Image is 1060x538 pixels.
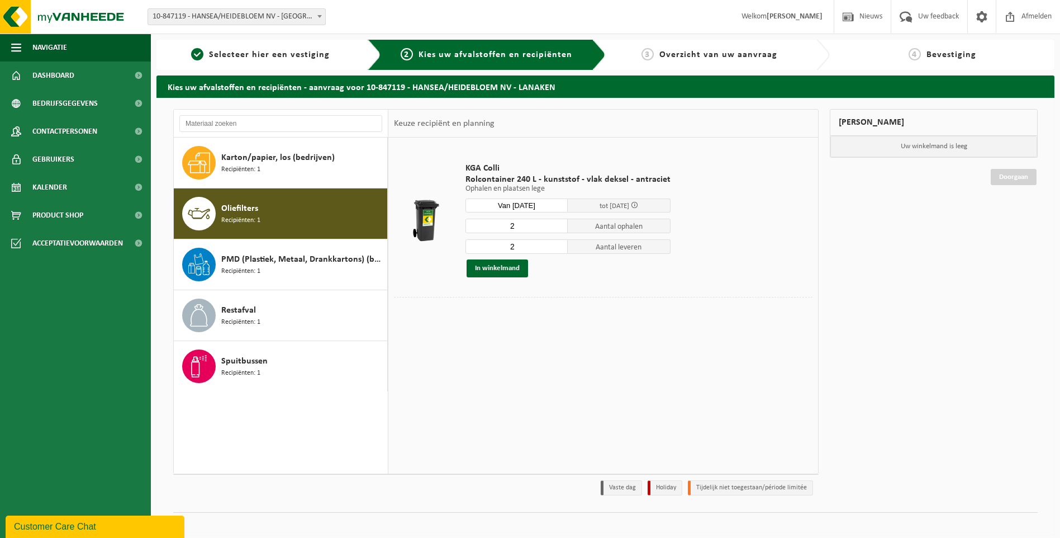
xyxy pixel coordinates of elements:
[600,202,629,210] span: tot [DATE]
[174,239,388,290] button: PMD (Plastiek, Metaal, Drankkartons) (bedrijven) Recipiënten: 1
[174,341,388,391] button: Spuitbussen Recipiënten: 1
[830,109,1038,136] div: [PERSON_NAME]
[926,50,976,59] span: Bevestiging
[162,48,359,62] a: 1Selecteer hier een vestiging
[401,48,413,60] span: 2
[388,110,500,138] div: Keuze recipiënt en planning
[32,34,67,62] span: Navigatie
[32,89,98,117] span: Bedrijfsgegevens
[148,8,326,25] span: 10-847119 - HANSEA/HEIDEBLOEM NV - LANAKEN
[221,202,258,215] span: Oliefilters
[991,169,1037,185] a: Doorgaan
[221,317,260,328] span: Recipiënten: 1
[209,50,330,59] span: Selecteer hier een vestiging
[32,201,83,229] span: Product Shop
[909,48,921,60] span: 4
[465,185,671,193] p: Ophalen en plaatsen lege
[221,368,260,379] span: Recipiënten: 1
[156,75,1054,97] h2: Kies uw afvalstoffen en recipiënten - aanvraag voor 10-847119 - HANSEA/HEIDEBLOEM NV - LANAKEN
[148,9,325,25] span: 10-847119 - HANSEA/HEIDEBLOEM NV - LANAKEN
[648,480,682,495] li: Holiday
[32,145,74,173] span: Gebruikers
[568,239,671,254] span: Aantal leveren
[32,62,74,89] span: Dashboard
[601,480,642,495] li: Vaste dag
[467,259,528,277] button: In winkelmand
[32,173,67,201] span: Kalender
[221,253,384,266] span: PMD (Plastiek, Metaal, Drankkartons) (bedrijven)
[221,266,260,277] span: Recipiënten: 1
[221,215,260,226] span: Recipiënten: 1
[179,115,382,132] input: Materiaal zoeken
[174,138,388,188] button: Karton/papier, los (bedrijven) Recipiënten: 1
[830,136,1037,157] p: Uw winkelmand is leeg
[659,50,777,59] span: Overzicht van uw aanvraag
[688,480,813,495] li: Tijdelijk niet toegestaan/période limitée
[221,304,256,317] span: Restafval
[767,12,823,21] strong: [PERSON_NAME]
[568,219,671,233] span: Aantal ophalen
[419,50,572,59] span: Kies uw afvalstoffen en recipiënten
[174,188,388,239] button: Oliefilters Recipiënten: 1
[221,164,260,175] span: Recipiënten: 1
[465,163,671,174] span: KGA Colli
[221,355,268,368] span: Spuitbussen
[6,513,187,538] iframe: chat widget
[32,117,97,145] span: Contactpersonen
[465,174,671,185] span: Rolcontainer 240 L - kunststof - vlak deksel - antraciet
[641,48,654,60] span: 3
[221,151,335,164] span: Karton/papier, los (bedrijven)
[174,290,388,341] button: Restafval Recipiënten: 1
[191,48,203,60] span: 1
[465,199,568,213] input: Selecteer datum
[32,229,123,257] span: Acceptatievoorwaarden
